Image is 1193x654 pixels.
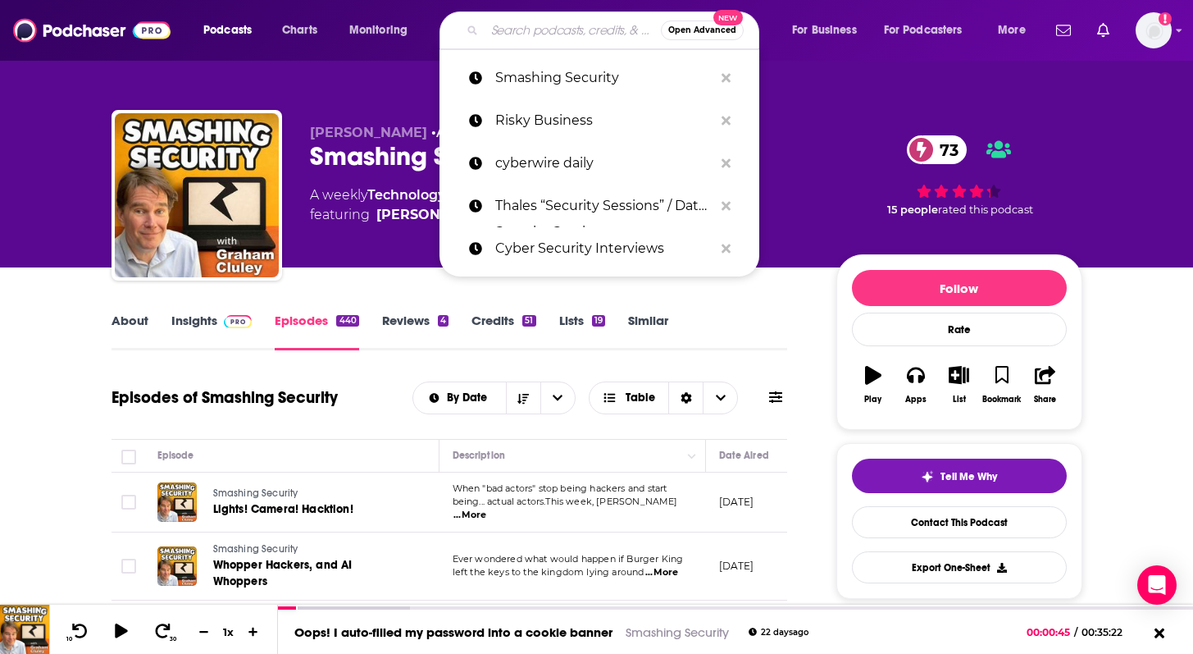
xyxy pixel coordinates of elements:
h1: Episodes of Smashing Security [112,387,338,408]
span: New [713,10,743,25]
button: open menu [192,17,273,43]
div: Description [453,446,505,465]
button: Bookmark [981,355,1023,414]
button: open menu [781,17,877,43]
a: Show notifications dropdown [1091,16,1116,44]
div: Rate [852,313,1067,346]
div: Sort Direction [668,382,703,414]
a: Contact This Podcast [852,506,1067,538]
a: Show notifications dropdown [1050,16,1077,44]
span: 15 people [887,204,938,216]
span: 00:00:45 [1027,626,1074,638]
button: open menu [873,17,986,43]
p: [DATE] [719,559,754,573]
a: Charts [271,17,327,43]
button: Apps [895,355,937,414]
span: rated this podcast [938,204,1033,216]
p: Cyber Security Interviews [495,227,713,270]
span: For Podcasters [884,19,963,42]
a: Acast [436,125,474,140]
button: List [937,355,980,414]
button: Follow [852,270,1067,306]
img: tell me why sparkle [921,470,934,483]
p: Risky Business [495,99,713,142]
button: Sort Direction [506,382,540,414]
span: Lights! Camera! Hacktion! [213,502,353,516]
span: Podcasts [203,19,252,42]
button: Play [852,355,895,414]
span: Open Advanced [668,26,736,34]
span: featuring [310,205,649,225]
a: Lists19 [559,313,605,350]
span: For Business [792,19,857,42]
button: open menu [540,382,575,414]
a: Episodes440 [275,313,358,350]
span: 00:35:22 [1077,626,1139,638]
input: Search podcasts, credits, & more... [485,17,661,43]
button: Column Actions [682,446,702,466]
button: 10 [63,622,94,643]
div: 1 x [215,625,243,638]
div: A weekly podcast [310,185,649,225]
button: open menu [338,17,429,43]
span: More [998,19,1026,42]
p: [DATE] [719,495,754,509]
span: Toggle select row [121,495,136,510]
span: 73 [923,135,967,164]
a: 73 [907,135,967,164]
a: Cyber Security Interviews [439,227,759,270]
div: Bookmark [982,395,1021,405]
div: Apps [905,395,927,405]
img: Podchaser - Follow, Share and Rate Podcasts [13,15,171,46]
h2: Choose List sort [412,382,576,414]
span: When "bad actors" stop being hackers and start [453,482,667,494]
span: Whopper Hackers, and AI Whoppers [213,558,353,588]
span: By Date [447,392,493,404]
span: 10 [66,636,72,643]
svg: Add a profile image [1159,12,1172,25]
button: 30 [148,622,180,643]
img: Smashing Security [115,113,279,277]
span: being... actual actors.This week, [PERSON_NAME] [453,496,678,507]
div: 440 [336,315,358,327]
a: Smashing Security [213,542,410,557]
span: • [431,125,474,140]
div: 73 15 peoplerated this podcast [836,125,1082,226]
a: Graham Cluley [376,205,494,225]
div: Open Intercom Messenger [1137,565,1177,605]
a: Whopper Hackers, and AI Whoppers [213,557,410,590]
span: Table [626,392,655,404]
button: Share [1023,355,1066,414]
div: Share [1034,395,1056,405]
span: Charts [282,19,317,42]
a: Risky Business [439,99,759,142]
a: Lights! Camera! Hacktion! [213,501,408,518]
a: Credits51 [471,313,535,350]
div: 51 [522,315,535,327]
a: Thales “Security Sessions” / Data Security Sessions [439,185,759,227]
a: Smashing Security [213,487,408,501]
a: InsightsPodchaser Pro [171,313,253,350]
span: Logged in as biancagorospe [1136,12,1172,48]
a: Reviews4 [382,313,449,350]
span: ...More [645,566,678,579]
p: cyberwire daily [495,142,713,185]
a: Smashing Security [439,57,759,99]
a: Similar [628,313,668,350]
button: open menu [986,17,1046,43]
span: Tell Me Why [940,470,997,483]
button: Open AdvancedNew [661,21,744,40]
button: tell me why sparkleTell Me Why [852,459,1067,493]
div: 4 [438,315,449,327]
a: Technology [367,187,445,203]
span: [PERSON_NAME] [310,125,427,140]
button: Show profile menu [1136,12,1172,48]
div: 19 [592,315,605,327]
div: Search podcasts, credits, & more... [455,11,775,49]
div: List [953,395,966,405]
a: cyberwire daily [439,142,759,185]
a: About [112,313,148,350]
span: Monitoring [349,19,408,42]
